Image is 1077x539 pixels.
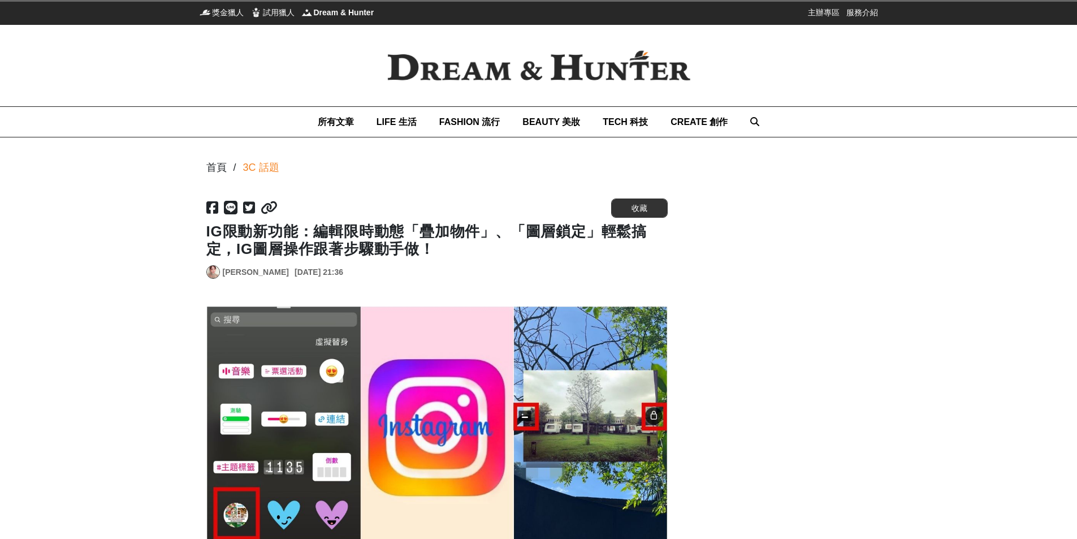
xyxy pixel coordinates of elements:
[808,7,840,18] a: 主辦專區
[223,266,289,278] a: [PERSON_NAME]
[233,160,236,175] div: /
[611,199,668,218] button: 收藏
[846,7,878,18] a: 服務介紹
[250,7,262,18] img: 試用獵人
[250,7,295,18] a: 試用獵人試用獵人
[671,117,728,127] span: CREATE 創作
[377,117,417,127] span: LIFE 生活
[301,7,374,18] a: Dream & HunterDream & Hunter
[301,7,313,18] img: Dream & Hunter
[212,7,244,18] span: 獎金獵人
[369,32,708,99] img: Dream & Hunter
[377,107,417,137] a: LIFE 生活
[671,107,728,137] a: CREATE 創作
[318,117,354,127] span: 所有文章
[603,107,648,137] a: TECH 科技
[243,160,279,175] a: 3C 話題
[206,265,220,279] a: Avatar
[207,266,219,278] img: Avatar
[206,223,668,258] h1: IG限動新功能：編輯限時動態「疊加物件」、「圖層鎖定」輕鬆搞定，IG圖層操作跟著步驟動手做！
[206,160,227,175] div: 首頁
[522,117,580,127] span: BEAUTY 美妝
[439,117,500,127] span: FASHION 流行
[318,107,354,137] a: 所有文章
[295,266,343,278] div: [DATE] 21:36
[200,7,244,18] a: 獎金獵人獎金獵人
[522,107,580,137] a: BEAUTY 美妝
[439,107,500,137] a: FASHION 流行
[603,117,648,127] span: TECH 科技
[314,7,374,18] span: Dream & Hunter
[263,7,295,18] span: 試用獵人
[200,7,211,18] img: 獎金獵人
